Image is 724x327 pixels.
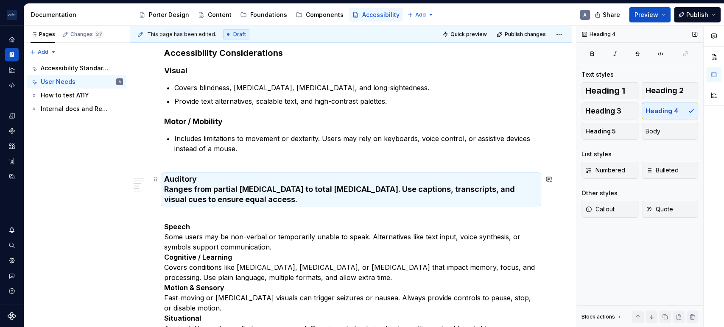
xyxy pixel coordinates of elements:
[581,201,638,218] button: Callout
[164,253,232,261] strong: Cognitive / Learning
[646,166,679,175] span: Bulleted
[5,48,19,61] a: Documentation
[5,33,19,46] a: Home
[237,8,291,22] a: Foundations
[41,78,75,86] div: User Needs
[674,7,721,22] button: Publish
[164,66,187,75] strong: Visual
[581,103,638,119] button: Heading 3
[5,63,19,77] a: Analytics
[164,117,223,126] strong: Motor / Mobility
[585,205,615,213] span: Callout
[494,28,550,40] button: Publish changes
[135,6,403,23] div: Page tree
[149,11,189,19] div: Porter Design
[642,201,699,218] button: Quote
[95,31,103,38] span: 27
[135,8,193,22] a: Porter Design
[585,127,616,136] span: Heading 5
[603,11,620,19] span: Share
[583,11,587,18] div: A
[70,31,103,38] div: Changes
[5,109,19,122] a: Design tokens
[7,10,17,20] img: f0306bc8-3074-41fb-b11c-7d2e8671d5eb.png
[119,78,121,86] div: A
[581,313,615,320] div: Block actions
[450,31,487,38] span: Quick preview
[415,11,426,18] span: Add
[41,91,89,100] div: How to test A11Y
[27,89,126,102] a: How to test A11Y
[292,8,347,22] a: Components
[233,31,246,38] span: Draft
[250,11,287,19] div: Foundations
[27,75,126,89] a: User NeedsA
[5,78,19,92] a: Code automation
[5,124,19,138] a: Components
[5,254,19,267] a: Settings
[349,8,403,22] a: Accessibility
[581,189,618,197] div: Other styles
[8,312,16,320] svg: Supernova Logo
[362,11,400,19] div: Accessibility
[5,170,19,183] a: Data sources
[642,162,699,179] button: Bulleted
[585,107,621,115] span: Heading 3
[642,123,699,140] button: Body
[646,205,673,213] span: Quote
[41,64,111,72] div: Accessibility Standards & Best Practices
[208,11,232,19] div: Content
[164,283,224,292] strong: Motion & Sensory
[585,166,625,175] span: Numbered
[5,238,19,252] button: Search ⌘K
[5,223,19,237] button: Notifications
[27,61,126,116] div: Page tree
[5,155,19,168] a: Storybook stories
[686,11,708,19] span: Publish
[147,31,216,38] span: This page has been edited.
[27,102,126,116] a: Internal docs and Resources
[164,174,538,205] h4: Ranges from partial [MEDICAL_DATA] to total [MEDICAL_DATA]. Use captions, transcripts, and visual...
[174,96,538,106] p: Provide text alternatives, scalable text, and high-contrast palettes.
[585,86,625,95] span: Heading 1
[306,11,344,19] div: Components
[27,46,59,58] button: Add
[174,133,538,164] p: Includes limitations to movement or dexterity. Users may rely on keyboards, voice control, or ass...
[5,269,19,283] button: Contact support
[642,82,699,99] button: Heading 2
[505,31,546,38] span: Publish changes
[31,31,55,38] div: Pages
[405,9,436,21] button: Add
[164,175,197,183] strong: Auditory
[31,11,126,19] div: Documentation
[590,7,626,22] button: Share
[581,311,623,323] div: Block actions
[194,8,235,22] a: Content
[646,127,660,136] span: Body
[164,48,283,58] strong: Accessibility Considerations
[5,139,19,153] a: Assets
[164,222,190,231] strong: Speech
[581,150,612,158] div: List styles
[635,11,658,19] span: Preview
[581,123,638,140] button: Heading 5
[41,105,111,113] div: Internal docs and Resources
[629,7,671,22] button: Preview
[581,162,638,179] button: Numbered
[174,83,538,93] p: Covers blindness, [MEDICAL_DATA], [MEDICAL_DATA], and long-sightedness.
[27,61,126,75] a: Accessibility Standards & Best Practices
[440,28,491,40] button: Quick preview
[581,70,614,79] div: Text styles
